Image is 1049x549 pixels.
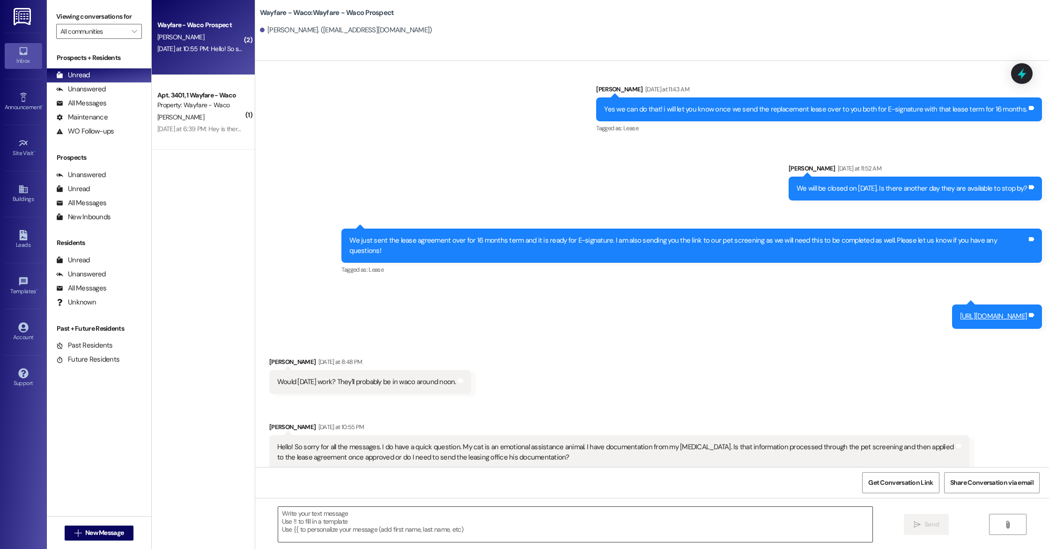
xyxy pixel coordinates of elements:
[157,100,244,110] div: Property: Wayfare - Waco
[862,472,939,493] button: Get Conversation Link
[14,8,33,25] img: ResiDesk Logo
[36,287,37,293] span: •
[47,324,151,334] div: Past + Future Residents
[5,43,42,68] a: Inbox
[950,478,1034,488] span: Share Conversation via email
[157,125,326,133] div: [DATE] at 6:39 PM: Hey is there a secret to closing my garage?
[47,53,151,63] div: Prospects + Residents
[5,181,42,207] a: Buildings
[604,104,1027,114] div: Yes we can do that! i will let you know once we send the replacement lease over to you both for E...
[924,519,939,529] span: Send
[56,126,114,136] div: WO Follow-ups
[944,472,1040,493] button: Share Conversation via email
[277,377,456,387] div: Would [DATE] work? They'll probably be in waco around noon.
[316,422,364,432] div: [DATE] at 10:55 PM
[74,529,81,537] i: 
[56,112,108,122] div: Maintenance
[56,255,90,265] div: Unread
[34,148,35,155] span: •
[60,24,127,39] input: All communities
[5,365,42,391] a: Support
[56,184,90,194] div: Unread
[42,103,43,109] span: •
[316,357,362,367] div: [DATE] at 8:48 PM
[56,98,106,108] div: All Messages
[260,25,432,35] div: [PERSON_NAME]. ([EMAIL_ADDRESS][DOMAIN_NAME])
[277,442,955,462] div: Hello! So sorry for all the messages. I do have a quick question. My cat is an emotional assistan...
[56,355,119,364] div: Future Residents
[269,357,471,370] div: [PERSON_NAME]
[341,263,1042,276] div: Tagged as:
[5,135,42,161] a: Site Visit •
[56,269,106,279] div: Unanswered
[623,124,638,132] span: Lease
[157,20,244,30] div: Wayfare - Waco Prospect
[85,528,124,538] span: New Message
[132,28,137,35] i: 
[65,526,134,541] button: New Message
[56,212,111,222] div: New Inbounds
[47,238,151,248] div: Residents
[643,84,689,94] div: [DATE] at 11:43 AM
[56,84,106,94] div: Unanswered
[56,170,106,180] div: Unanswered
[369,266,384,274] span: Lease
[1004,521,1011,528] i: 
[835,163,881,173] div: [DATE] at 11:52 AM
[56,341,113,350] div: Past Residents
[5,319,42,345] a: Account
[904,514,949,535] button: Send
[157,33,204,41] span: [PERSON_NAME]
[56,9,142,24] label: Viewing conversations for
[868,478,933,488] span: Get Conversation Link
[5,274,42,299] a: Templates •
[157,90,244,100] div: Apt. 3401, 1 Wayfare - Waco
[960,312,1027,321] a: [URL][DOMAIN_NAME]
[596,84,1042,97] div: [PERSON_NAME]
[56,198,106,208] div: All Messages
[260,8,394,18] b: Wayfare - Waco: Wayfare - Waco Prospect
[914,521,921,528] i: 
[596,121,1042,135] div: Tagged as:
[56,283,106,293] div: All Messages
[5,227,42,252] a: Leads
[47,153,151,163] div: Prospects
[157,113,204,121] span: [PERSON_NAME]
[789,163,1042,177] div: [PERSON_NAME]
[56,70,90,80] div: Unread
[269,422,970,435] div: [PERSON_NAME]
[349,236,1027,256] div: We just sent the lease agreement over for 16 months term and it is ready for E-signature. I am al...
[56,297,96,307] div: Unknown
[797,184,1027,193] div: We will be closed on [DATE]. Is there another day they are available to stop by?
